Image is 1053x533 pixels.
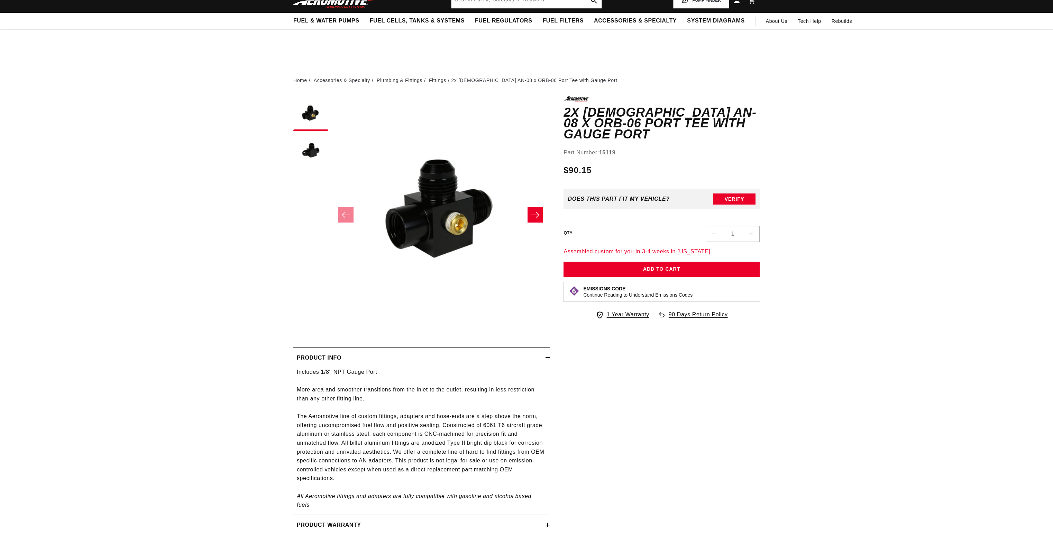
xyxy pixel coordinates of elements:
[297,493,531,508] em: All Aeromotive fittings and adapters are fully compatible with gasoline and alcohol based fuels.
[583,286,625,291] strong: Emissions Code
[594,17,677,25] span: Accessories & Specialty
[583,286,693,298] button: Emissions CodeContinue Reading to Understand Emissions Codes
[687,17,744,25] span: System Diagrams
[564,107,760,140] h1: 2x [DEMOGRAPHIC_DATA] AN-08 x ORB-06 Port Tee with Gauge Port
[293,368,550,509] div: Includes 1/8'' NPT Gauge Port More area and smoother transitions from the inlet to the outlet, re...
[475,17,532,25] span: Fuel Regulators
[338,207,354,223] button: Slide left
[293,76,307,84] a: Home
[599,150,616,155] strong: 15119
[568,196,670,202] div: Does This part fit My vehicle?
[658,310,728,326] a: 90 Days Return Policy
[607,310,649,319] span: 1 Year Warranty
[377,76,422,84] a: Plumbing & Fittings
[542,17,584,25] span: Fuel Filters
[596,310,649,319] a: 1 Year Warranty
[293,96,550,333] media-gallery: Gallery Viewer
[832,17,852,25] span: Rebuilds
[564,262,760,277] button: Add to Cart
[682,13,750,29] summary: System Diagrams
[297,521,361,530] h2: Product warranty
[293,96,328,131] button: Load image 1 in gallery view
[470,13,537,29] summary: Fuel Regulators
[370,17,465,25] span: Fuel Cells, Tanks & Systems
[528,207,543,223] button: Slide right
[669,310,728,326] span: 90 Days Return Policy
[293,17,359,25] span: Fuel & Water Pumps
[793,13,826,29] summary: Tech Help
[564,230,573,236] label: QTY
[293,76,760,84] nav: breadcrumbs
[564,164,592,177] span: $90.15
[288,13,365,29] summary: Fuel & Water Pumps
[314,76,375,84] li: Accessories & Specialty
[429,76,446,84] a: Fittings
[564,247,760,256] p: Assembled custom for you in 3-4 weeks in [US_STATE]
[589,13,682,29] summary: Accessories & Specialty
[537,13,589,29] summary: Fuel Filters
[293,348,550,368] summary: Product Info
[365,13,470,29] summary: Fuel Cells, Tanks & Systems
[713,193,756,205] button: Verify
[766,18,787,24] span: About Us
[451,76,617,84] li: 2x [DEMOGRAPHIC_DATA] AN-08 x ORB-06 Port Tee with Gauge Port
[583,292,693,298] p: Continue Reading to Understand Emissions Codes
[826,13,857,29] summary: Rebuilds
[569,286,580,297] img: Emissions code
[293,134,328,169] button: Load image 2 in gallery view
[564,148,760,157] div: Part Number:
[761,13,793,29] a: About Us
[297,353,341,362] h2: Product Info
[798,17,821,25] span: Tech Help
